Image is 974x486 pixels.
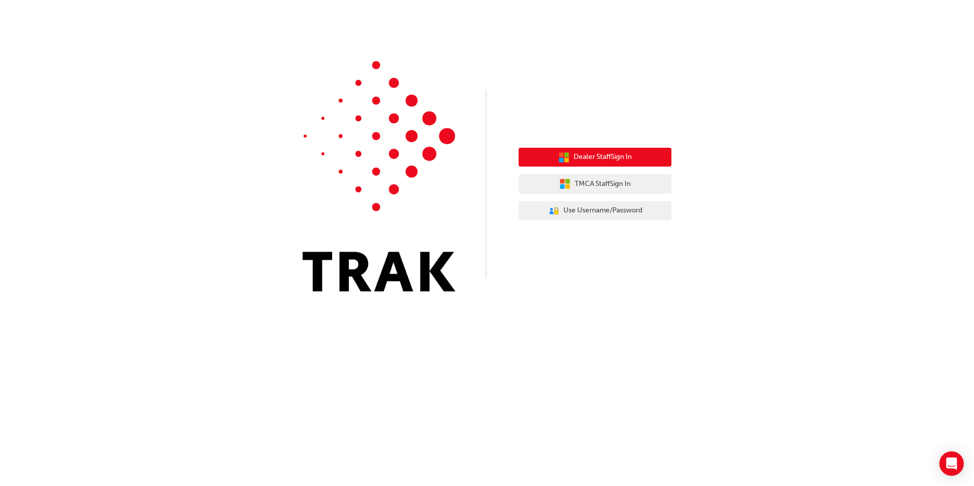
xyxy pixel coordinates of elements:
[575,178,631,190] span: TMCA Staff Sign In
[303,61,455,291] img: Trak
[519,148,671,167] button: Dealer StaffSign In
[574,151,632,163] span: Dealer Staff Sign In
[563,205,642,217] span: Use Username/Password
[519,201,671,221] button: Use Username/Password
[939,451,964,476] div: Open Intercom Messenger
[519,174,671,194] button: TMCA StaffSign In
